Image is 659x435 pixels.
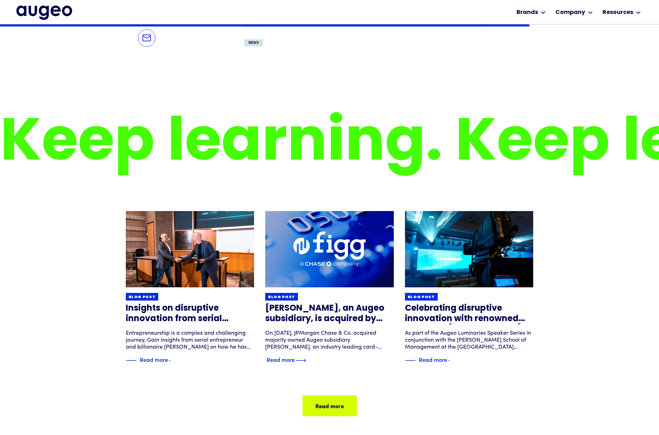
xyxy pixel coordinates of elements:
[16,6,72,20] a: home
[126,211,254,365] a: Blog postInsights on disruptive innovation from serial entrepreneur [PERSON_NAME]Entrepreneurship...
[265,211,394,365] a: Blog post[PERSON_NAME], an Augeo subsidiary, is acquired by JPMorgan ChaseOn [DATE], JPMorgan Cha...
[265,303,394,324] h3: [PERSON_NAME], an Augeo subsidiary, is acquired by JPMorgan Chase
[140,355,168,364] div: Read more
[296,356,306,365] img: Blue text arrow
[405,303,534,324] h3: Celebrating disruptive innovation with renowned journalist [PERSON_NAME]
[419,355,447,364] div: Read more
[302,395,357,416] a: Read more
[405,330,534,351] div: As part of the Augeo Luminaries Speaker Series in conjunction with the [PERSON_NAME] School of Ma...
[448,356,458,365] img: Blue text arrow
[126,330,254,351] div: Entrepreneurship is a complex and challenging journey. Gain insights from serial entrepreneur and...
[405,356,415,365] img: Blue decorative line
[126,303,254,324] h3: Insights on disruptive innovation from serial entrepreneur [PERSON_NAME]
[555,8,585,17] div: Company
[129,295,156,300] div: Blog post
[126,356,136,365] img: Blue decorative line
[169,356,179,365] img: Blue text arrow
[16,6,72,20] img: Augeo's full logo in midnight blue.
[516,8,538,17] div: Brands
[267,355,295,364] div: Read more
[405,211,534,365] a: Blog postCelebrating disruptive innovation with renowned journalist [PERSON_NAME]As part of the A...
[603,8,633,17] div: Resources
[265,330,394,351] div: On [DATE], JPMorgan Chase & Co. acquired majority owned Augeo subsidiary [PERSON_NAME], an indust...
[408,295,435,300] div: Blog post
[268,295,295,300] div: Blog post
